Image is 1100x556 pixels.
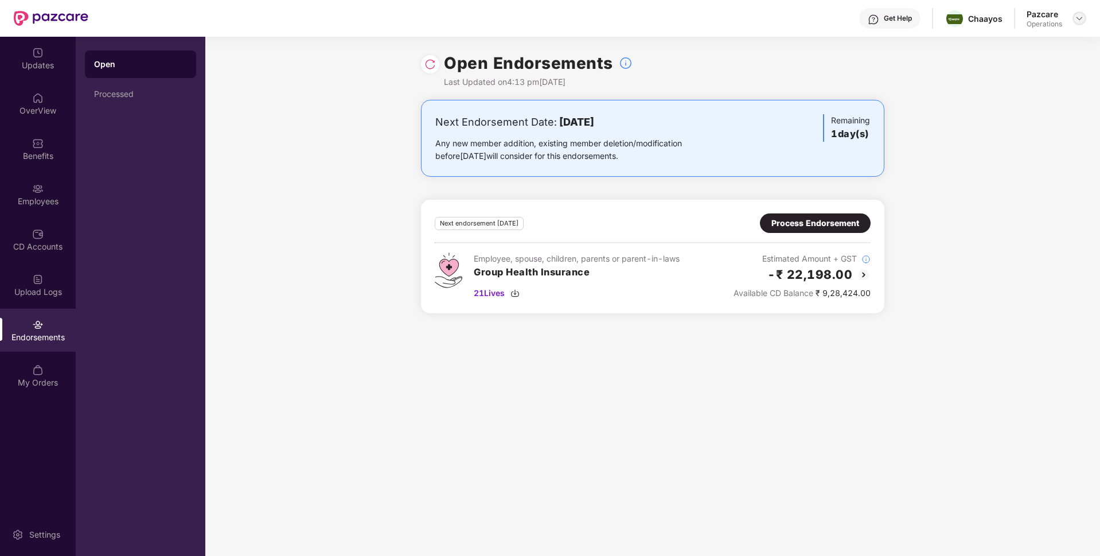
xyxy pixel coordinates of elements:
img: svg+xml;base64,PHN2ZyBpZD0iRHJvcGRvd24tMzJ4MzIiIHhtbG5zPSJodHRwOi8vd3d3LnczLm9yZy8yMDAwL3N2ZyIgd2... [1075,14,1084,23]
div: Operations [1027,20,1062,29]
img: svg+xml;base64,PHN2ZyBpZD0iSGVscC0zMngzMiIgeG1sbnM9Imh0dHA6Ly93d3cudzMub3JnLzIwMDAvc3ZnIiB3aWR0aD... [868,14,879,25]
div: Get Help [884,14,912,23]
div: ₹ 9,28,424.00 [734,287,871,300]
img: svg+xml;base64,PHN2ZyBpZD0iSW5mb18tXzMyeDMyIiBkYXRhLW5hbWU9IkluZm8gLSAzMngzMiIgeG1sbnM9Imh0dHA6Ly... [619,56,633,70]
img: svg+xml;base64,PHN2ZyBpZD0iTXlfT3JkZXJzIiBkYXRhLW5hbWU9Ik15IE9yZGVycyIgeG1sbnM9Imh0dHA6Ly93d3cudz... [32,364,44,376]
img: New Pazcare Logo [14,11,88,26]
div: Employee, spouse, children, parents or parent-in-laws [474,252,680,265]
img: svg+xml;base64,PHN2ZyBpZD0iU2V0dGluZy0yMHgyMCIgeG1sbnM9Imh0dHA6Ly93d3cudzMub3JnLzIwMDAvc3ZnIiB3aW... [12,529,24,541]
img: svg+xml;base64,PHN2ZyBpZD0iRG93bmxvYWQtMzJ4MzIiIHhtbG5zPSJodHRwOi8vd3d3LnczLm9yZy8yMDAwL3N2ZyIgd2... [510,289,520,298]
div: Processed [94,90,187,99]
img: svg+xml;base64,PHN2ZyBpZD0iQ0RfQWNjb3VudHMiIGRhdGEtbmFtZT0iQ0QgQWNjb3VudHMiIHhtbG5zPSJodHRwOi8vd3... [32,228,44,240]
img: svg+xml;base64,PHN2ZyBpZD0iQmFjay0yMHgyMCIgeG1sbnM9Imh0dHA6Ly93d3cudzMub3JnLzIwMDAvc3ZnIiB3aWR0aD... [857,268,871,282]
img: chaayos.jpeg [946,14,963,24]
img: svg+xml;base64,PHN2ZyBpZD0iVXBkYXRlZCIgeG1sbnM9Imh0dHA6Ly93d3cudzMub3JnLzIwMDAvc3ZnIiB3aWR0aD0iMj... [32,47,44,59]
div: Open [94,59,187,70]
img: svg+xml;base64,PHN2ZyBpZD0iSW5mb18tXzMyeDMyIiBkYXRhLW5hbWU9IkluZm8gLSAzMngzMiIgeG1sbnM9Imh0dHA6Ly... [861,255,871,264]
h3: 1 day(s) [831,127,870,142]
img: svg+xml;base64,PHN2ZyBpZD0iRW1wbG95ZWVzIiB4bWxucz0iaHR0cDovL3d3dy53My5vcmcvMjAwMC9zdmciIHdpZHRoPS... [32,183,44,195]
img: svg+xml;base64,PHN2ZyBpZD0iSG9tZSIgeG1sbnM9Imh0dHA6Ly93d3cudzMub3JnLzIwMDAvc3ZnIiB3aWR0aD0iMjAiIG... [32,92,44,104]
div: Estimated Amount + GST [734,252,871,265]
div: Next Endorsement Date: [435,114,718,130]
div: Remaining [823,114,870,142]
img: svg+xml;base64,PHN2ZyBpZD0iQmVuZWZpdHMiIHhtbG5zPSJodHRwOi8vd3d3LnczLm9yZy8yMDAwL3N2ZyIgd2lkdGg9Ij... [32,138,44,149]
img: svg+xml;base64,PHN2ZyB4bWxucz0iaHR0cDovL3d3dy53My5vcmcvMjAwMC9zdmciIHdpZHRoPSI0Ny43MTQiIGhlaWdodD... [435,252,462,288]
h3: Group Health Insurance [474,265,680,280]
div: Last Updated on 4:13 pm[DATE] [444,76,633,88]
div: Pazcare [1027,9,1062,20]
span: 21 Lives [474,287,505,300]
div: Chaayos [968,13,1003,24]
b: [DATE] [559,116,594,128]
span: Available CD Balance [734,288,813,298]
div: Next endorsement [DATE] [435,217,524,230]
div: Process Endorsement [771,217,859,230]
img: svg+xml;base64,PHN2ZyBpZD0iRW5kb3JzZW1lbnRzIiB4bWxucz0iaHR0cDovL3d3dy53My5vcmcvMjAwMC9zdmciIHdpZH... [32,319,44,331]
h2: -₹ 22,198.00 [767,265,852,284]
img: svg+xml;base64,PHN2ZyBpZD0iVXBsb2FkX0xvZ3MiIGRhdGEtbmFtZT0iVXBsb2FkIExvZ3MiIHhtbG5zPSJodHRwOi8vd3... [32,274,44,285]
div: Any new member addition, existing member deletion/modification before [DATE] will consider for th... [435,137,718,162]
div: Settings [26,529,64,541]
img: svg+xml;base64,PHN2ZyBpZD0iUmVsb2FkLTMyeDMyIiB4bWxucz0iaHR0cDovL3d3dy53My5vcmcvMjAwMC9zdmciIHdpZH... [424,59,436,70]
h1: Open Endorsements [444,50,613,76]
